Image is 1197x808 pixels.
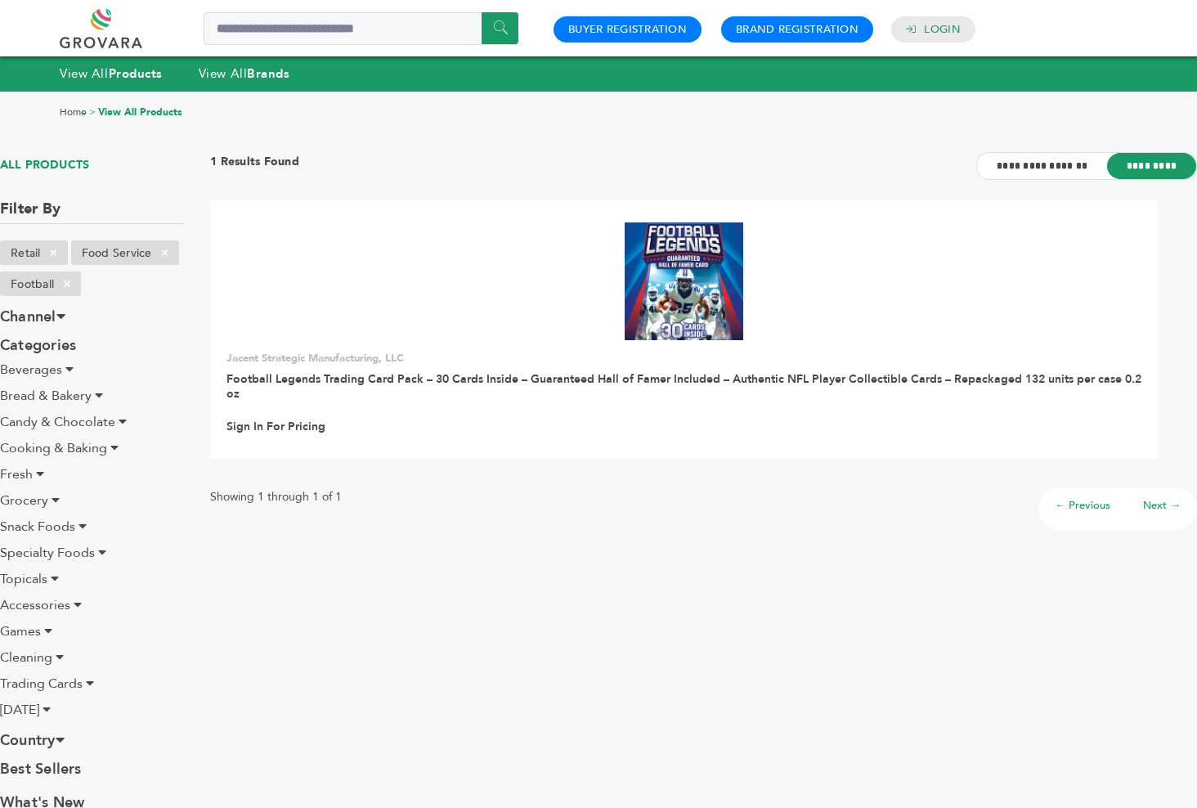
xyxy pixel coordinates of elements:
[247,65,289,82] strong: Brands
[199,65,290,82] a: View AllBrands
[226,351,1141,366] p: Jacent Strategic Manufacturing, LLC
[151,243,178,263] span: ×
[89,105,96,119] span: >
[204,12,518,45] input: Search a product or brand...
[71,240,179,265] li: Food Service
[1055,498,1110,513] a: ← Previous
[98,105,182,119] a: View All Products
[109,65,163,82] strong: Products
[226,371,1141,402] a: Football Legends Trading Card Pack – 30 Cards Inside – Guaranteed Hall of Famer Included – Authen...
[40,243,67,263] span: ×
[568,22,687,37] a: Buyer Registration
[60,105,87,119] a: Home
[736,22,859,37] a: Brand Registration
[210,154,299,179] h3: 1 Results Found
[924,22,960,37] a: Login
[1143,498,1181,513] a: Next →
[625,222,743,341] img: Football Legends Trading Card Pack – 30 Cards Inside – Guaranteed Hall of Famer Included – Authen...
[60,65,163,82] a: View AllProducts
[54,274,81,294] span: ×
[210,487,342,507] p: Showing 1 through 1 of 1
[226,420,325,434] a: Sign In For Pricing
